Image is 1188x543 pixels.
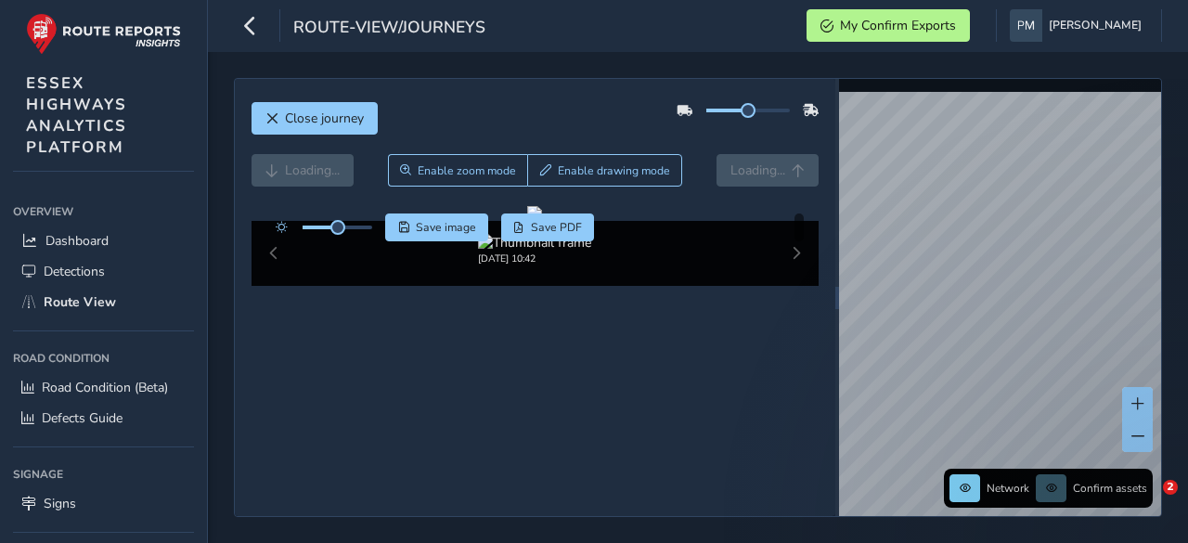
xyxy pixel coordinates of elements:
span: Close journey [285,110,364,127]
a: Signs [13,488,194,519]
img: rr logo [26,13,181,55]
button: PDF [501,213,595,241]
span: 2 [1163,480,1178,495]
a: Route View [13,287,194,317]
span: Save PDF [531,220,582,235]
div: Signage [13,460,194,488]
span: My Confirm Exports [840,17,956,34]
span: Confirm assets [1073,481,1147,496]
button: [PERSON_NAME] [1010,9,1148,42]
span: Save image [416,220,476,235]
span: Signs [44,495,76,512]
button: Close journey [252,102,378,135]
span: route-view/journeys [293,16,485,42]
button: Zoom [388,154,528,187]
span: Enable drawing mode [558,163,670,178]
iframe: Intercom live chat [1125,480,1169,524]
button: Draw [527,154,682,187]
span: Route View [44,293,116,311]
span: Road Condition (Beta) [42,379,168,396]
button: My Confirm Exports [807,9,970,42]
a: Defects Guide [13,403,194,433]
a: Road Condition (Beta) [13,372,194,403]
img: Thumbnail frame [478,234,591,252]
span: Dashboard [45,232,109,250]
div: [DATE] 10:42 [478,252,591,265]
a: Detections [13,256,194,287]
span: Network [987,481,1029,496]
button: Save [385,213,488,241]
span: [PERSON_NAME] [1049,9,1142,42]
span: Detections [44,263,105,280]
span: Enable zoom mode [418,163,516,178]
span: Defects Guide [42,409,123,427]
div: Road Condition [13,344,194,372]
img: diamond-layout [1010,9,1042,42]
div: Overview [13,198,194,226]
span: ESSEX HIGHWAYS ANALYTICS PLATFORM [26,72,127,158]
a: Dashboard [13,226,194,256]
